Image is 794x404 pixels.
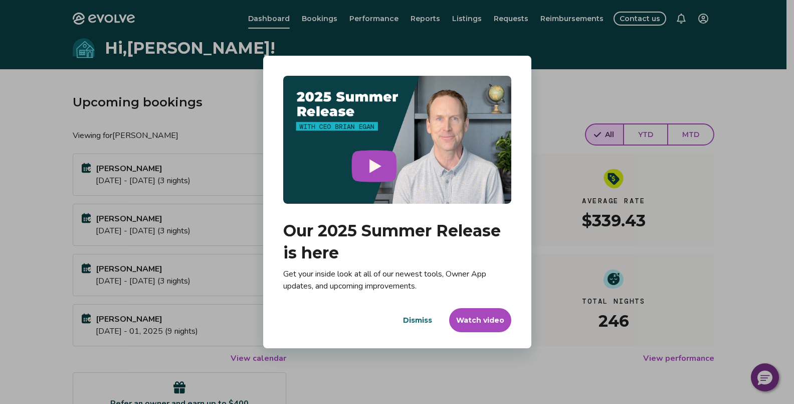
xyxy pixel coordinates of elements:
[449,308,511,332] button: Watch video
[394,308,441,332] button: Dismiss
[456,315,504,325] span: Watch video
[283,220,511,268] h2: Our 2025 Summer Release is here
[283,268,511,292] p: Get your inside look at all of our newest tools, Owner App updates, and upcoming improvements.
[403,315,432,325] span: Dismiss
[283,76,511,204] img: Example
